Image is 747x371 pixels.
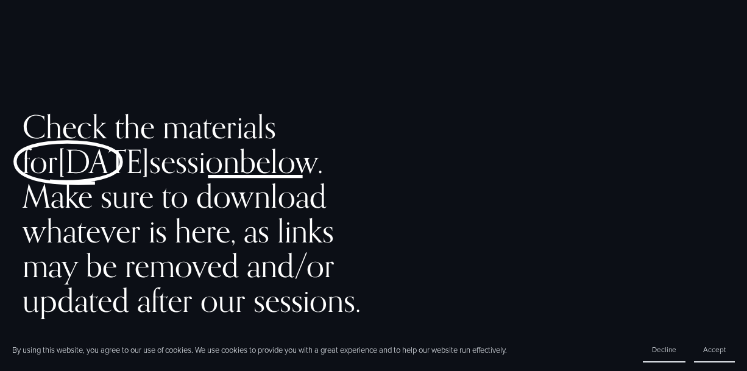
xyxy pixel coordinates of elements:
span: below [239,142,317,180]
button: Accept [694,337,735,362]
button: Decline [643,337,685,362]
span: Decline [652,344,676,355]
span: Accept [703,344,726,355]
p: By using this website, you agree to our use of cookies. We use cookies to provide you with a grea... [12,344,507,355]
span: [DATE] [58,142,149,180]
h2: Check the materials for session . Make sure to download whatever is here, as links may be removed... [23,109,370,317]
